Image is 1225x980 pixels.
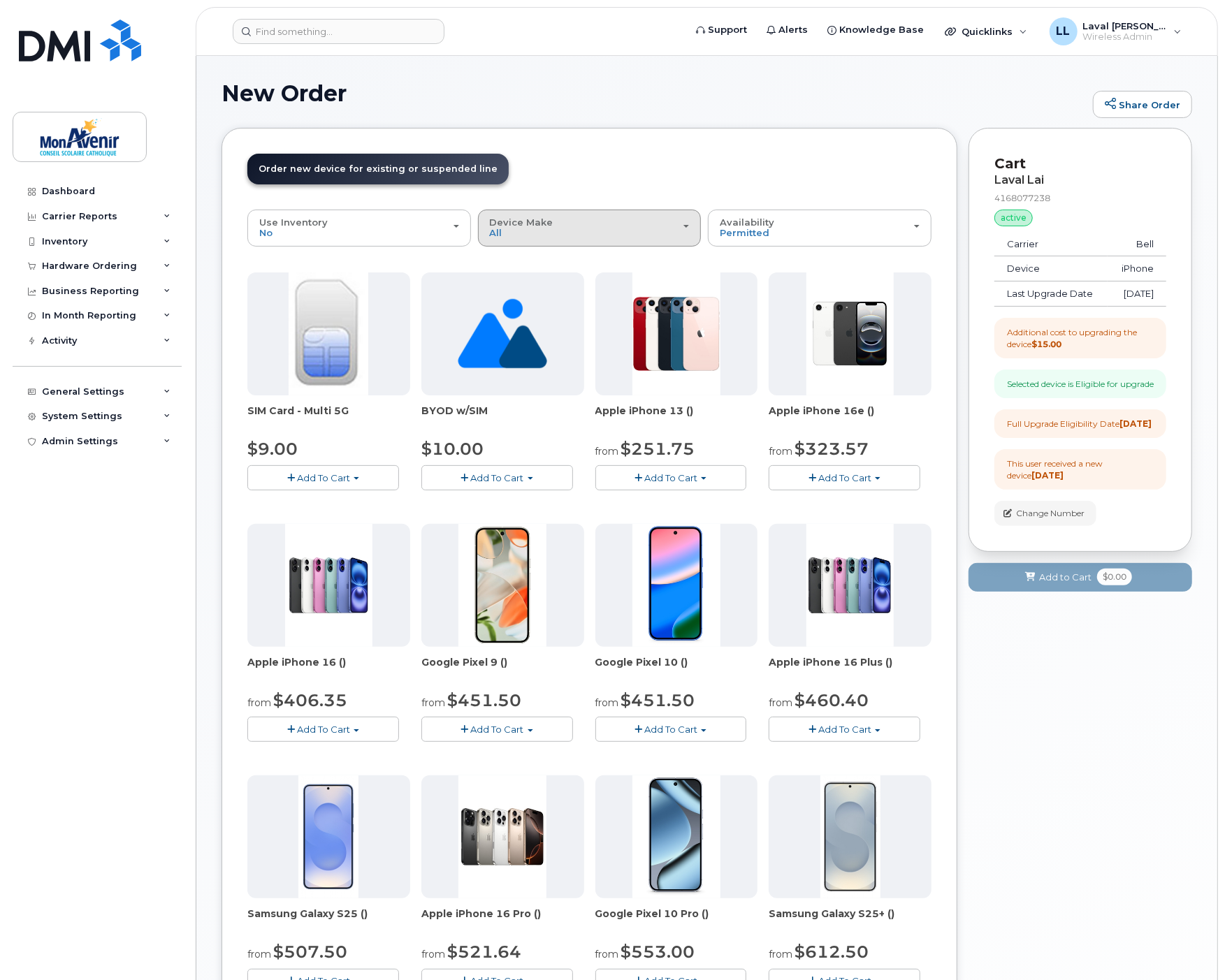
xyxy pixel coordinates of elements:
[298,775,358,898] img: phone23816.JPG
[818,724,871,735] span: Add To Cart
[285,524,373,647] img: phone23906.JPG
[1007,458,1154,481] div: This user received a new device
[1031,339,1061,349] strong: $15.00
[994,154,1166,174] p: Cart
[795,439,869,459] span: $323.57
[1097,569,1132,585] span: $0.00
[259,227,273,238] span: No
[769,907,932,935] span: Samsung Galaxy S25+ ()
[1016,507,1085,520] span: Change Number
[769,655,932,683] div: Apple iPhone 16 Plus ()
[447,942,521,962] span: $521.64
[720,217,774,228] span: Availability
[644,472,697,483] span: Add To Cart
[769,445,792,458] small: from
[471,472,524,483] span: Add To Cart
[769,404,932,432] span: Apple iPhone 16e ()
[247,907,410,935] div: Samsung Galaxy S25 ()
[994,232,1108,257] td: Carrier
[421,655,584,683] div: Google Pixel 9 ()
[720,227,769,238] span: Permitted
[421,465,573,490] button: Add To Cart
[421,439,484,459] span: $10.00
[247,439,298,459] span: $9.00
[1108,281,1166,307] td: [DATE]
[478,210,702,246] button: Device Make All
[273,690,347,710] span: $406.35
[769,948,792,960] small: from
[247,696,271,709] small: from
[632,775,720,898] img: phone23967.JPG
[289,272,368,395] img: 00D627D4-43E9-49B7-A367-2C99342E128C.jpg
[490,217,553,228] span: Device Make
[247,655,410,683] div: Apple iPhone 16 ()
[1007,378,1154,390] div: Selected device is Eligible for upgrade
[708,210,932,246] button: Availability Permitted
[795,942,869,962] span: $612.50
[769,465,920,490] button: Add To Cart
[421,907,584,935] div: Apple iPhone 16 Pro ()
[247,210,471,246] button: Use Inventory No
[621,942,695,962] span: $553.00
[632,272,720,395] img: phone23677.JPG
[247,404,410,432] div: SIM Card - Multi 5G
[1093,91,1192,119] a: Share Order
[1031,470,1064,481] strong: [DATE]
[421,696,445,709] small: from
[421,404,584,432] div: BYOD w/SIM
[297,724,350,735] span: Add To Cart
[769,717,920,741] button: Add To Cart
[994,501,1096,525] button: Change Number
[1007,326,1154,350] div: Additional cost to upgrading the device
[471,724,524,735] span: Add To Cart
[595,465,747,490] button: Add To Cart
[806,524,894,647] img: phone23908.JPG
[490,227,502,238] span: All
[644,724,697,735] span: Add To Cart
[595,717,747,741] button: Add To Cart
[1108,256,1166,281] td: iPhone
[621,439,695,459] span: $251.75
[994,174,1166,187] div: Laval Lai
[447,690,521,710] span: $451.50
[1108,232,1166,257] td: Bell
[222,81,1086,105] h1: New Order
[806,272,894,395] img: phone23837.JPG
[458,775,546,898] img: phone23910.JPG
[994,210,1033,226] div: active
[595,696,619,709] small: from
[994,281,1108,307] td: Last Upgrade Date
[595,445,619,458] small: from
[820,775,880,898] img: phone23818.JPG
[421,717,573,741] button: Add To Cart
[595,404,758,432] span: Apple iPhone 13 ()
[1119,418,1152,429] strong: [DATE]
[1039,571,1092,584] span: Add to Cart
[247,717,399,741] button: Add To Cart
[259,163,498,174] span: Order new device for existing or suspended line
[621,690,695,710] span: $451.50
[247,948,271,960] small: from
[795,690,869,710] span: $460.40
[458,524,546,647] img: phone23866.JPG
[259,217,328,228] span: Use Inventory
[421,948,445,960] small: from
[1007,418,1152,430] div: Full Upgrade Eligibility Date
[969,563,1192,592] button: Add to Cart $0.00
[769,696,792,709] small: from
[818,472,871,483] span: Add To Cart
[595,907,758,935] div: Google Pixel 10 Pro ()
[632,524,720,647] img: phone23965.JPG
[994,256,1108,281] td: Device
[595,948,619,960] small: from
[595,655,758,683] div: Google Pixel 10 ()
